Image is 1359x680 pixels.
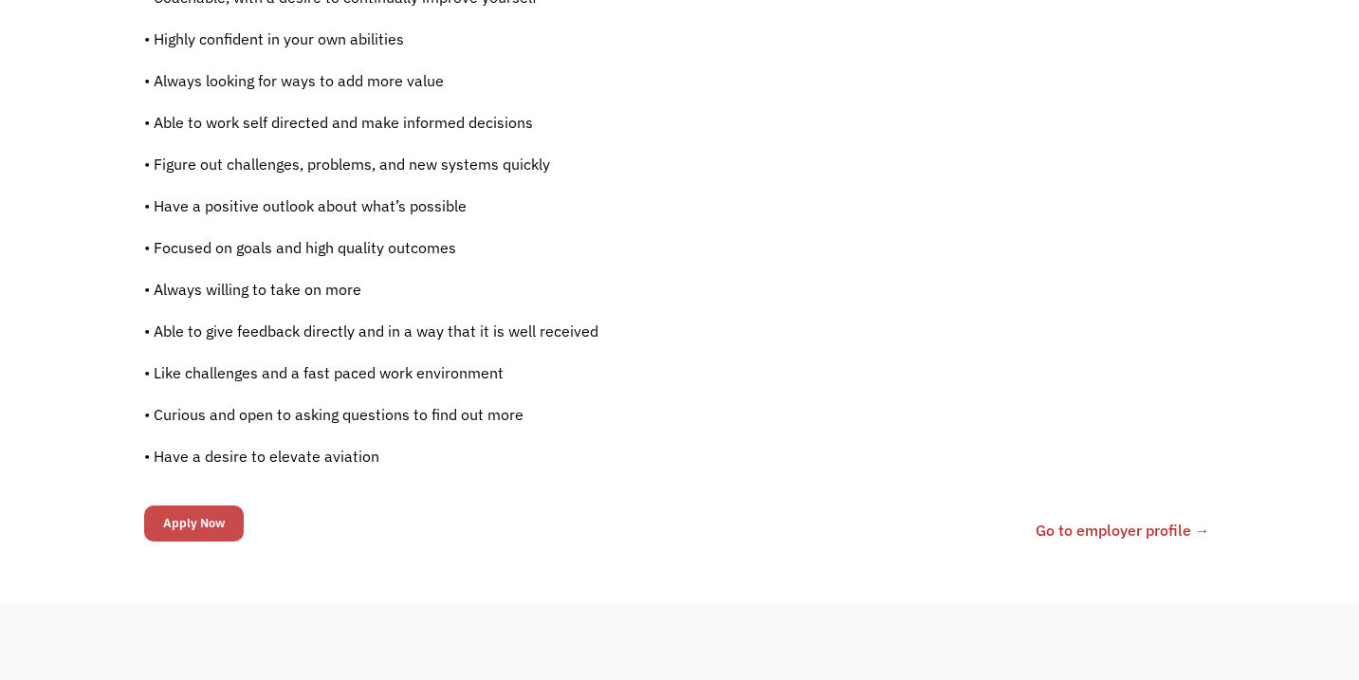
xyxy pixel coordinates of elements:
p: • Always willing to take on more [144,278,938,301]
p: • Like challenges and a fast paced work environment [144,361,938,384]
p: • Able to give feedback directly and in a way that it is well received [144,320,938,342]
a: Go to employer profile → [1036,519,1210,542]
input: Apply Now [144,505,244,542]
form: Email Form [144,501,244,546]
p: • Always looking for ways to add more value [144,69,938,92]
p: • Curious and open to asking questions to find out more [144,403,938,426]
p: • Focused on goals and high quality outcomes [144,236,938,259]
p: • Have a desire to elevate aviation [144,445,938,468]
p: • Able to work self directed and make informed decisions [144,111,938,134]
p: • Highly confident in your own abilities [144,28,938,50]
p: • Have a positive outlook about what’s possible [144,194,938,217]
p: • Figure out challenges, problems, and new systems quickly [144,153,938,175]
